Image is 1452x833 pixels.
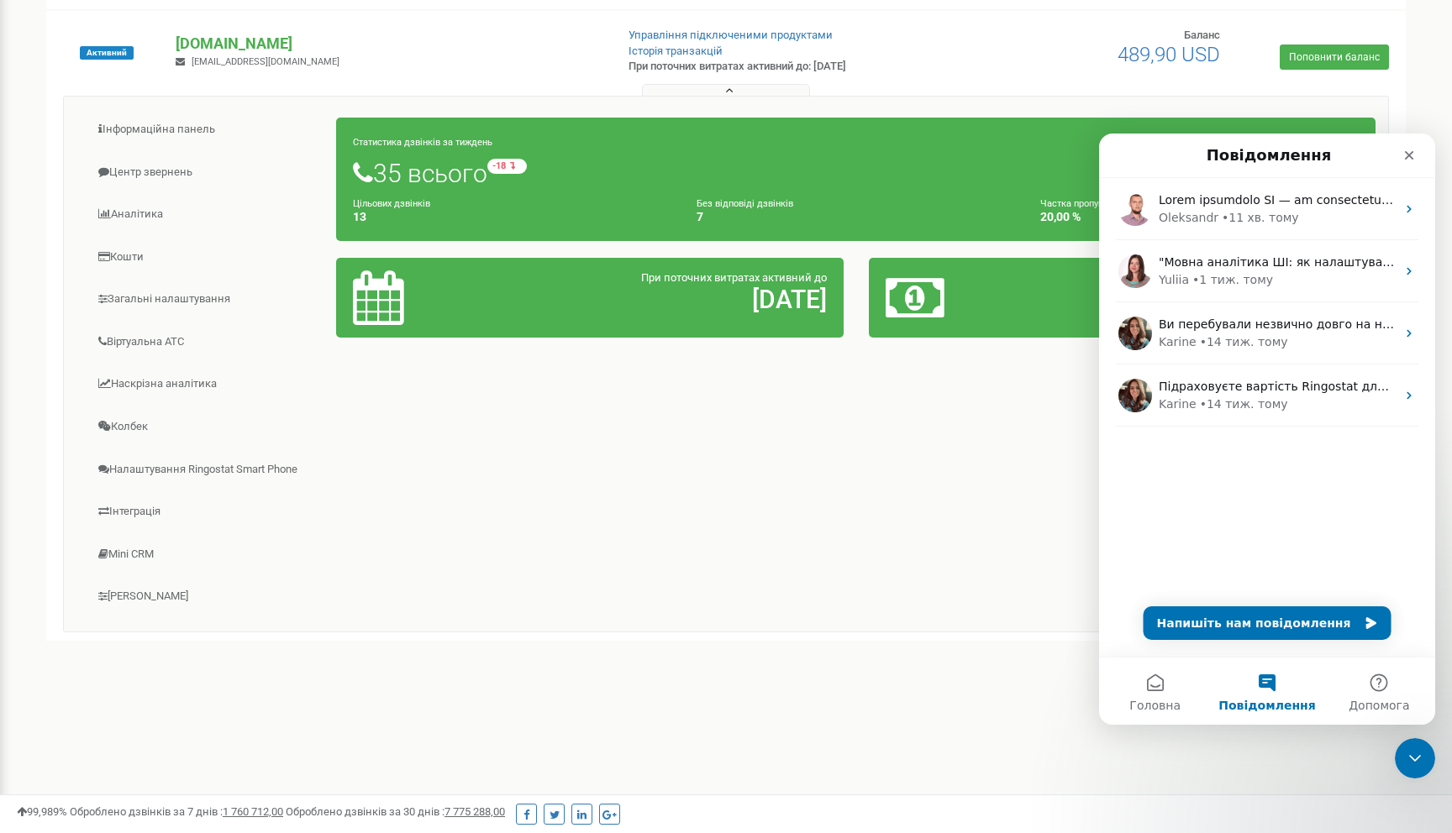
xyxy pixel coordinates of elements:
a: Колбек [76,406,337,448]
span: Оброблено дзвінків за 7 днів : [70,805,283,818]
h1: 35 всього [353,159,1359,187]
button: Напишіть нам повідомлення [45,473,292,506]
h2: [DATE] [519,286,827,313]
button: Повідомлення [112,524,224,591]
iframe: Intercom live chat [1395,738,1435,778]
p: [DOMAIN_NAME] [176,33,601,55]
span: 99,989% [17,805,67,818]
span: При поточних витратах активний до [641,271,827,284]
u: 1 760 712,00 [223,805,283,818]
a: Mini CRM [76,534,337,575]
a: Інформаційна панель [76,109,337,150]
a: Віртуальна АТС [76,322,337,363]
span: Повідомлення [119,566,216,578]
button: Допомога [224,524,336,591]
a: Центр звернень [76,152,337,193]
span: Підраховуєте вартість Ringostat для вас? Давайте допоможу розібратися з цінами та підкажу, як ви ... [60,246,818,259]
a: Налаштування Ringostat Smart Phone [76,449,337,490]
span: 489,90 USD [1118,43,1220,66]
h4: 7 [697,211,1015,223]
small: Цільових дзвінків [353,198,430,209]
span: [EMAIL_ADDRESS][DOMAIN_NAME] [192,56,339,67]
small: Без відповіді дзвінків [697,198,793,209]
span: Головна [30,566,82,578]
div: Karine [60,200,97,217]
a: [PERSON_NAME] [76,576,337,617]
span: Оброблено дзвінків за 30 днів : [286,805,505,818]
h4: 13 [353,211,671,223]
p: При поточних витратах активний до: [DATE] [629,59,941,75]
div: • 14 тиж. тому [101,200,189,217]
a: Загальні налаштування [76,279,337,320]
a: Аналiтика [76,194,337,235]
small: Статистика дзвінків за тиждень [353,137,492,148]
iframe: Intercom live chat [1099,134,1435,725]
span: Ви перебували незвично довго на нашому сайті. Скажіть, ви ще тут? 🙄 [60,184,510,197]
span: Баланс [1184,29,1220,41]
h4: 20,00 % [1040,211,1359,223]
a: Історія транзакцій [629,45,723,57]
span: Активний [80,46,134,60]
div: Karine [60,262,97,280]
span: Допомога [250,566,310,578]
a: Поповнити баланс [1280,45,1389,70]
a: Управління підключеними продуктами [629,29,833,41]
small: Частка пропущених дзвінків [1040,198,1164,209]
h2: 489,90 $ [1051,286,1359,313]
div: • 14 тиж. тому [101,262,189,280]
img: Profile image for Karine [19,245,53,279]
a: Інтеграція [76,491,337,532]
u: 7 775 288,00 [445,805,505,818]
small: -18 [487,159,527,174]
a: Наскрізна аналітика [76,364,337,405]
a: Кошти [76,237,337,278]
